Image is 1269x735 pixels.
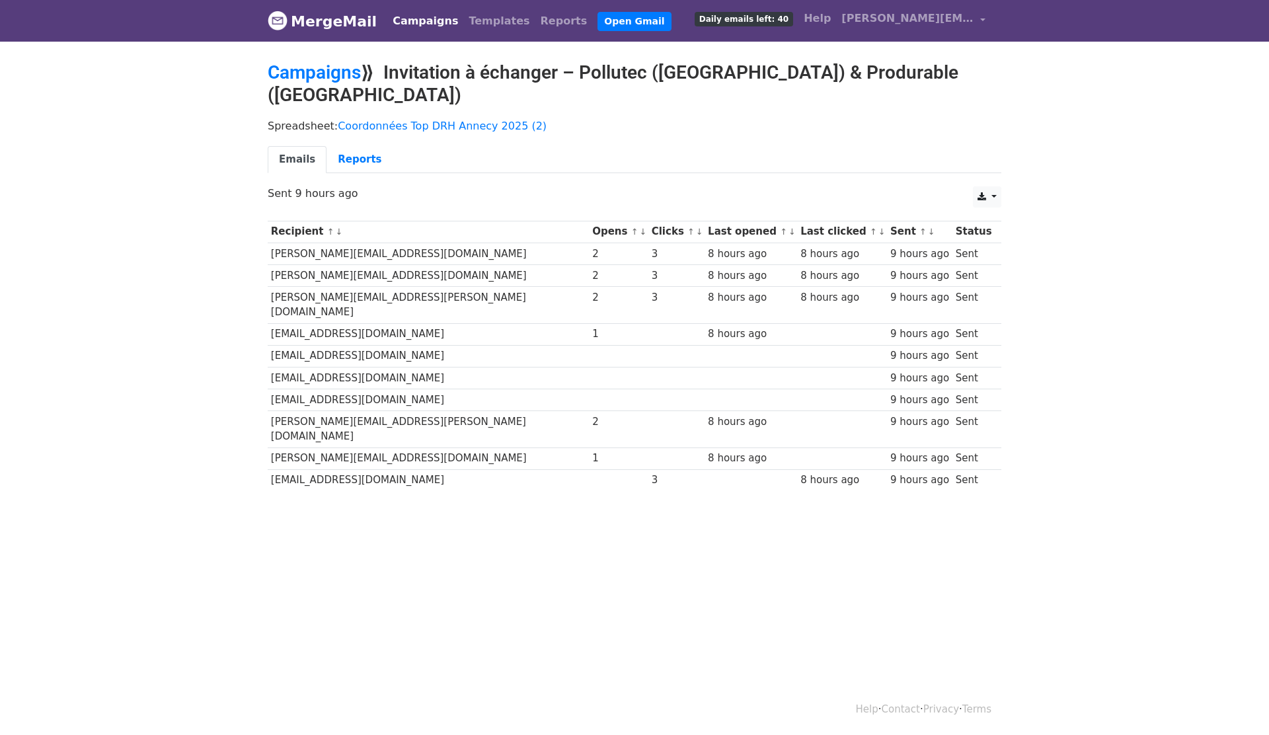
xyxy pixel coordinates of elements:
td: Sent [952,447,995,469]
div: 1 [592,451,645,466]
td: Sent [952,345,995,367]
th: Sent [887,221,952,243]
a: [PERSON_NAME][EMAIL_ADDRESS][DOMAIN_NAME] [836,5,991,36]
div: 8 hours ago [708,247,794,262]
div: 8 hours ago [708,290,794,305]
a: Reports [327,146,393,173]
td: Sent [952,389,995,410]
a: Privacy [923,703,959,715]
th: Last clicked [797,221,887,243]
td: [EMAIL_ADDRESS][DOMAIN_NAME] [268,345,589,367]
th: Last opened [705,221,797,243]
div: 8 hours ago [708,268,794,284]
a: Coordonnées Top DRH Annecy 2025 (2) [338,120,547,132]
td: [PERSON_NAME][EMAIL_ADDRESS][DOMAIN_NAME] [268,447,589,469]
a: ↓ [335,227,342,237]
a: Campaigns [387,8,463,34]
a: Open Gmail [597,12,671,31]
a: ↓ [639,227,646,237]
p: Sent 9 hours ago [268,186,1001,200]
td: Sent [952,469,995,491]
a: ↑ [870,227,877,237]
img: MergeMail logo [268,11,288,30]
div: 8 hours ago [800,473,884,488]
a: Campaigns [268,61,361,83]
td: [PERSON_NAME][EMAIL_ADDRESS][PERSON_NAME][DOMAIN_NAME] [268,286,589,323]
div: 8 hours ago [800,290,884,305]
p: Spreadsheet: [268,119,1001,133]
a: ↓ [928,227,935,237]
div: 8 hours ago [800,247,884,262]
div: 2 [592,290,645,305]
a: ↑ [780,227,787,237]
td: [EMAIL_ADDRESS][DOMAIN_NAME] [268,469,589,491]
div: 3 [652,473,702,488]
a: ↑ [327,227,334,237]
th: Opens [589,221,648,243]
div: 9 hours ago [890,473,949,488]
td: Sent [952,410,995,447]
td: Sent [952,264,995,286]
a: Reports [535,8,593,34]
div: 9 hours ago [890,414,949,430]
td: [PERSON_NAME][EMAIL_ADDRESS][PERSON_NAME][DOMAIN_NAME] [268,410,589,447]
td: Sent [952,367,995,389]
span: Daily emails left: 40 [695,12,793,26]
td: Sent [952,323,995,345]
div: 3 [652,268,702,284]
a: Templates [463,8,535,34]
div: 1 [592,327,645,342]
h2: ⟫ Invitation à échanger – Pollutec ([GEOGRAPHIC_DATA]) & Produrable ([GEOGRAPHIC_DATA]) [268,61,1001,106]
a: Terms [962,703,991,715]
div: 3 [652,247,702,262]
td: [EMAIL_ADDRESS][DOMAIN_NAME] [268,367,589,389]
div: 2 [592,247,645,262]
a: ↓ [788,227,796,237]
div: 8 hours ago [708,451,794,466]
div: 9 hours ago [890,348,949,364]
div: 9 hours ago [890,371,949,386]
a: MergeMail [268,7,377,35]
div: 9 hours ago [890,393,949,408]
a: Help [798,5,836,32]
div: 8 hours ago [800,268,884,284]
td: Sent [952,243,995,264]
a: Contact [882,703,920,715]
th: Clicks [648,221,705,243]
a: ↑ [687,227,695,237]
div: 3 [652,290,702,305]
a: Daily emails left: 40 [689,5,798,32]
div: 9 hours ago [890,247,949,262]
div: 9 hours ago [890,290,949,305]
a: Help [856,703,878,715]
div: 9 hours ago [890,327,949,342]
th: Status [952,221,995,243]
th: Recipient [268,221,589,243]
div: 8 hours ago [708,327,794,342]
div: 2 [592,268,645,284]
td: [PERSON_NAME][EMAIL_ADDRESS][DOMAIN_NAME] [268,264,589,286]
a: ↑ [919,227,927,237]
a: Emails [268,146,327,173]
a: ↑ [631,227,638,237]
a: ↓ [696,227,703,237]
td: [PERSON_NAME][EMAIL_ADDRESS][DOMAIN_NAME] [268,243,589,264]
a: ↓ [878,227,886,237]
div: 8 hours ago [708,414,794,430]
div: 9 hours ago [890,451,949,466]
td: Sent [952,286,995,323]
div: 9 hours ago [890,268,949,284]
td: [EMAIL_ADDRESS][DOMAIN_NAME] [268,323,589,345]
td: [EMAIL_ADDRESS][DOMAIN_NAME] [268,389,589,410]
div: 2 [592,414,645,430]
span: [PERSON_NAME][EMAIL_ADDRESS][DOMAIN_NAME] [841,11,974,26]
